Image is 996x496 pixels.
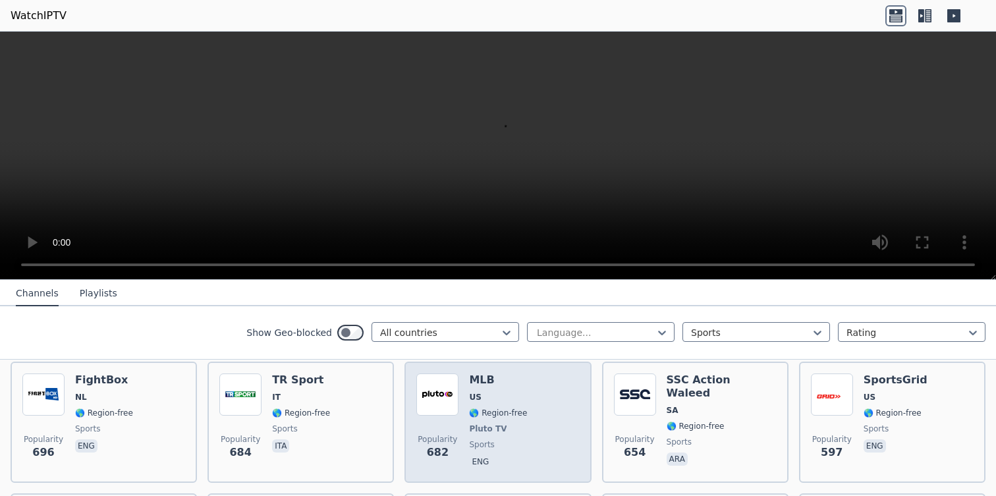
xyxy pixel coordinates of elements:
span: sports [864,424,889,434]
p: eng [75,439,97,453]
span: Popularity [221,434,260,445]
img: SportsGrid [811,373,853,416]
a: WatchIPTV [11,8,67,24]
span: 🌎 Region-free [864,408,922,418]
h6: SSC Action Waleed [667,373,777,400]
span: 🌎 Region-free [75,408,133,418]
span: 654 [624,445,646,460]
span: sports [272,424,297,434]
span: sports [75,424,100,434]
p: ara [667,453,688,466]
span: Pluto TV [469,424,507,434]
span: 🌎 Region-free [469,408,527,418]
span: IT [272,392,281,402]
p: eng [469,455,491,468]
h6: TR Sport [272,373,330,387]
span: 696 [32,445,54,460]
button: Playlists [80,281,117,306]
span: Popularity [24,434,63,445]
img: TR Sport [219,373,262,416]
span: NL [75,392,87,402]
span: US [469,392,481,402]
button: Channels [16,281,59,306]
p: ita [272,439,289,453]
h6: FightBox [75,373,133,387]
span: sports [469,439,494,450]
span: Popularity [418,434,457,445]
span: 597 [821,445,843,460]
span: US [864,392,875,402]
h6: SportsGrid [864,373,927,387]
h6: MLB [469,373,527,387]
span: Popularity [615,434,655,445]
span: 684 [229,445,251,460]
span: Popularity [812,434,852,445]
span: 🌎 Region-free [667,421,725,431]
img: SSC Action Waleed [614,373,656,416]
span: sports [667,437,692,447]
span: SA [667,405,678,416]
label: Show Geo-blocked [246,326,332,339]
p: eng [864,439,886,453]
img: FightBox [22,373,65,416]
span: 682 [427,445,449,460]
img: MLB [416,373,458,416]
span: 🌎 Region-free [272,408,330,418]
